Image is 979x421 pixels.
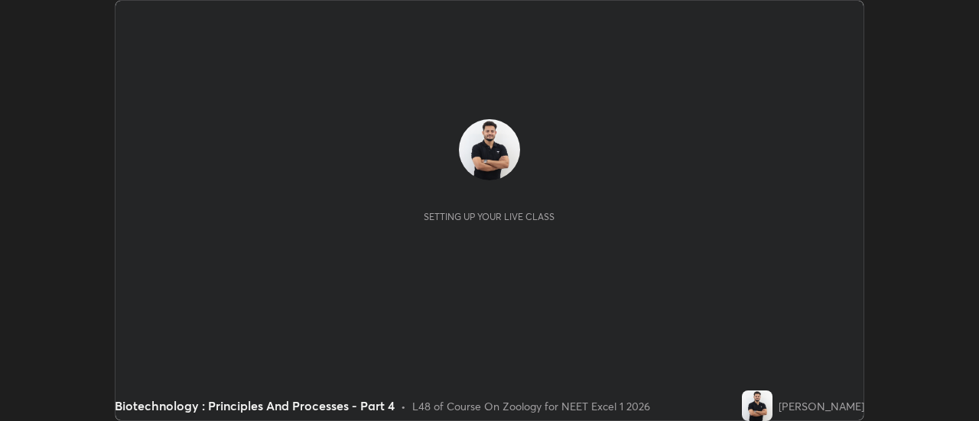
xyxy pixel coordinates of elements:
[412,398,650,414] div: L48 of Course On Zoology for NEET Excel 1 2026
[742,390,772,421] img: 368e1e20671c42e499edb1680cf54f70.jpg
[424,211,555,222] div: Setting up your live class
[401,398,406,414] div: •
[779,398,864,414] div: [PERSON_NAME]
[115,397,395,415] div: Biotechnology : Principles And Processes - Part 4
[459,119,520,180] img: 368e1e20671c42e499edb1680cf54f70.jpg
